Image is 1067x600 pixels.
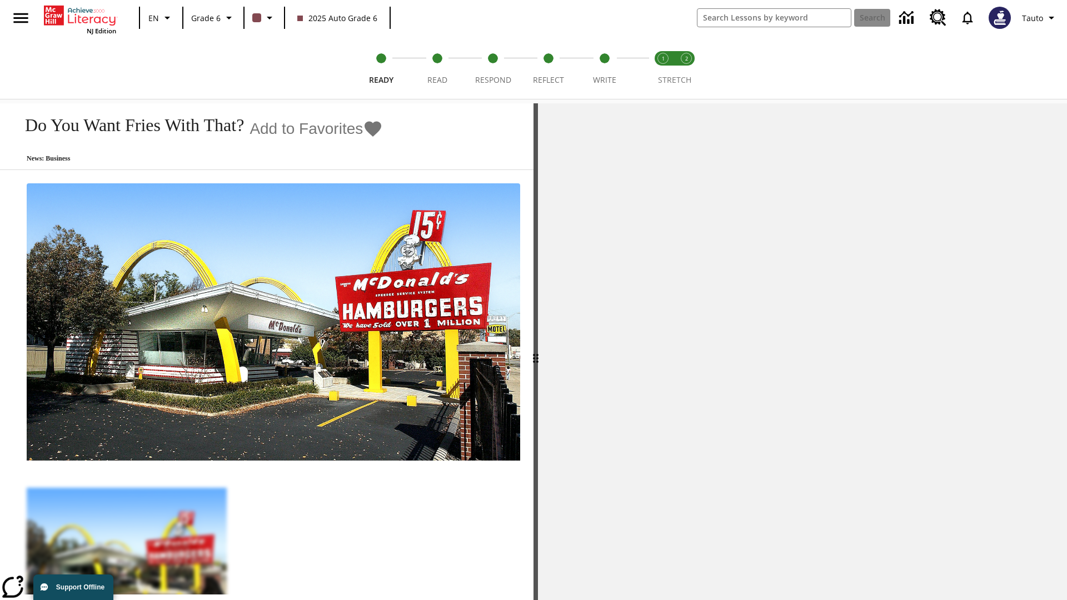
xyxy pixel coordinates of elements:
[670,38,702,99] button: Stretch Respond step 2 of 2
[13,115,244,136] h1: Do You Want Fries With That?
[369,74,393,85] span: Ready
[533,74,564,85] span: Reflect
[572,38,637,99] button: Write step 5 of 5
[662,55,665,62] text: 1
[27,183,520,461] img: One of the first McDonald's stores, with the iconic red sign and golden arches.
[1022,12,1043,24] span: Tauto
[349,38,413,99] button: Ready step 1 of 5
[44,3,116,35] div: Home
[248,8,281,28] button: Class color is dark brown. Change class color
[191,12,221,24] span: Grade 6
[13,154,383,163] p: News: Business
[685,55,688,62] text: 2
[56,583,104,591] span: Support Offline
[250,119,383,138] button: Add to Favorites - Do You Want Fries With That?
[989,7,1011,29] img: Avatar
[4,2,37,34] button: Open side menu
[953,3,982,32] a: Notifications
[148,12,159,24] span: EN
[250,120,363,138] span: Add to Favorites
[697,9,851,27] input: search field
[1018,8,1063,28] button: Profile/Settings
[143,8,179,28] button: Language: EN, Select a language
[893,3,923,33] a: Data Center
[187,8,240,28] button: Grade: Grade 6, Select a grade
[87,27,116,35] span: NJ Edition
[533,103,538,600] div: Press Enter or Spacebar and then press right and left arrow keys to move the slider
[538,103,1067,600] div: activity
[427,74,447,85] span: Read
[647,38,679,99] button: Stretch Read step 1 of 2
[982,3,1018,32] button: Select a new avatar
[923,3,953,33] a: Resource Center, Will open in new tab
[461,38,525,99] button: Respond step 3 of 5
[297,12,377,24] span: 2025 Auto Grade 6
[475,74,511,85] span: Respond
[405,38,469,99] button: Read step 2 of 5
[516,38,581,99] button: Reflect step 4 of 5
[33,574,113,600] button: Support Offline
[593,74,616,85] span: Write
[658,74,691,85] span: STRETCH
